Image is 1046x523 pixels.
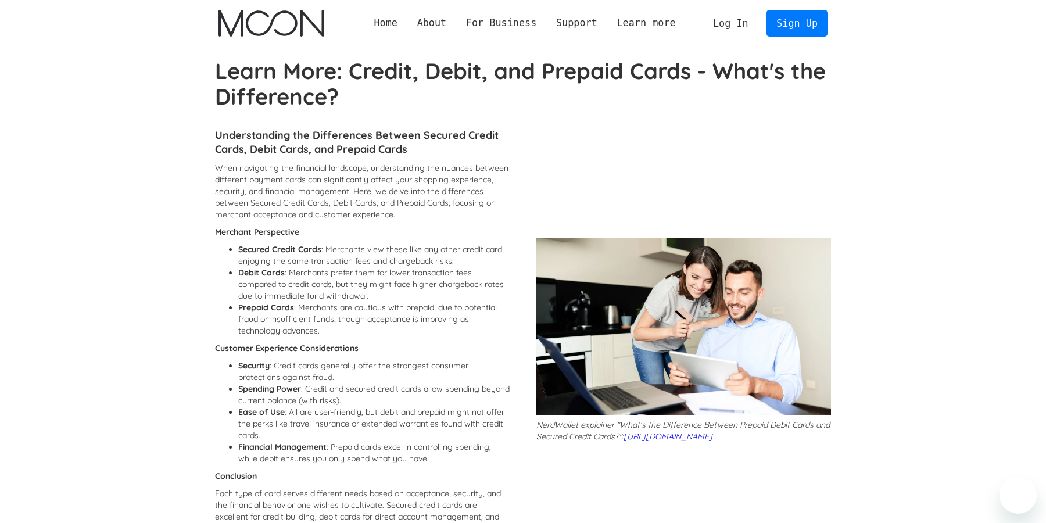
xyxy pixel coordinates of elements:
a: Log In [703,10,758,36]
a: home [218,10,324,37]
div: About [417,16,447,30]
li: : Merchants view these like any other credit card, enjoying the same transaction fees and chargeb... [238,243,510,267]
p: ‍ [215,470,510,482]
iframe: Button to launch messaging window [1000,477,1037,514]
li: : Prepaid cards excel in controlling spending, while debit ensures you only spend what you have. [238,441,510,464]
strong: Prepaid Cards [238,302,294,313]
div: Support [546,16,607,30]
img: Moon Logo [218,10,324,37]
strong: Learn More: Credit, Debit, and Prepaid Cards - What's the Difference? [215,57,826,110]
strong: Security [238,360,270,371]
li: : Credit cards generally offer the strongest consumer protections against fraud. [238,360,510,383]
p: NerdWallet explainer "What’s the Difference Between Prepaid Debit Cards and Secured Credit Cards?": [536,419,832,442]
a: [URL][DOMAIN_NAME] [624,431,712,442]
strong: Customer Experience Considerations [215,343,359,353]
li: : Merchants are cautious with prepaid, due to potential fraud or insufficient funds, though accep... [238,302,510,336]
li: : Credit and secured credit cards allow spending beyond current balance (with risks). [238,383,510,406]
strong: Ease of Use [238,407,285,417]
a: Sign Up [766,10,827,36]
li: : Merchants prefer them for lower transaction fees compared to credit cards, but they might face ... [238,267,510,302]
strong: Spending Power [238,384,301,394]
p: When navigating the financial landscape, understanding the nuances between different payment card... [215,162,510,220]
div: Support [556,16,597,30]
strong: Debit Cards [238,267,285,278]
div: About [407,16,456,30]
strong: Understanding the Differences Between Secured Credit Cards, Debit Cards, and Prepaid Cards [215,128,499,156]
li: : All are user-friendly, but debit and prepaid might not offer the perks like travel insurance or... [238,406,510,441]
div: For Business [466,16,536,30]
a: Home [364,16,407,30]
div: For Business [456,16,546,30]
strong: Financial Management [238,442,327,452]
strong: Conclusion [215,471,257,481]
div: Learn more [617,16,675,30]
strong: Secured Credit Cards [238,244,321,255]
strong: Merchant Perspective [215,227,299,237]
div: Learn more [607,16,686,30]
